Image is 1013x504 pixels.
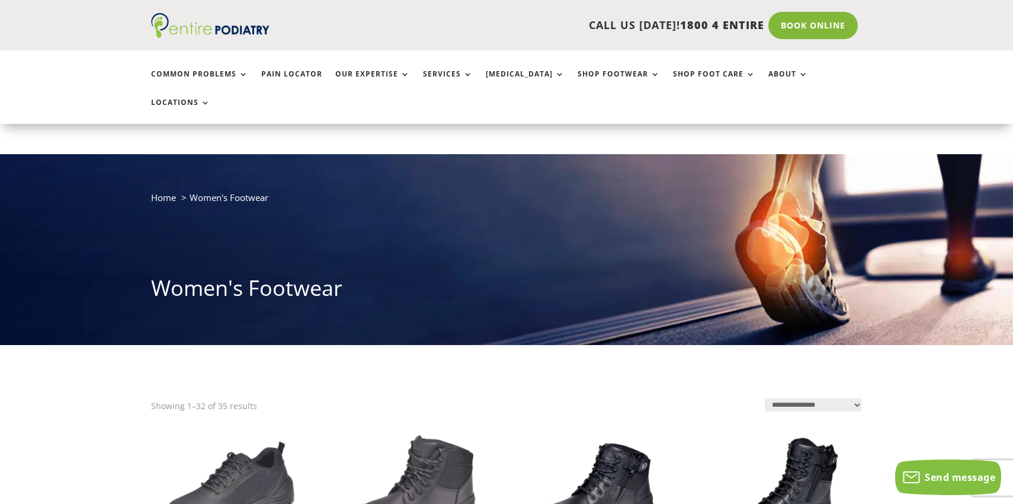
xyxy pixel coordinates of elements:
span: Send message [925,471,995,484]
h1: Women's Footwear [151,273,862,309]
a: [MEDICAL_DATA] [486,70,565,95]
a: Home [151,192,176,203]
img: logo (1) [151,13,270,38]
select: Shop order [765,398,862,412]
p: Showing 1–32 of 35 results [151,398,257,414]
a: Services [423,70,473,95]
a: About [768,70,808,95]
button: Send message [895,460,1001,495]
a: Common Problems [151,70,248,95]
a: Shop Foot Care [673,70,755,95]
a: Entire Podiatry [151,28,270,40]
a: Locations [151,98,210,124]
a: Our Expertise [335,70,410,95]
p: CALL US [DATE]! [315,18,764,33]
span: 1800 4 ENTIRE [680,18,764,32]
nav: breadcrumb [151,190,862,214]
a: Book Online [768,12,858,39]
span: Women's Footwear [190,192,268,203]
a: Shop Footwear [578,70,660,95]
a: Pain Locator [261,70,322,95]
